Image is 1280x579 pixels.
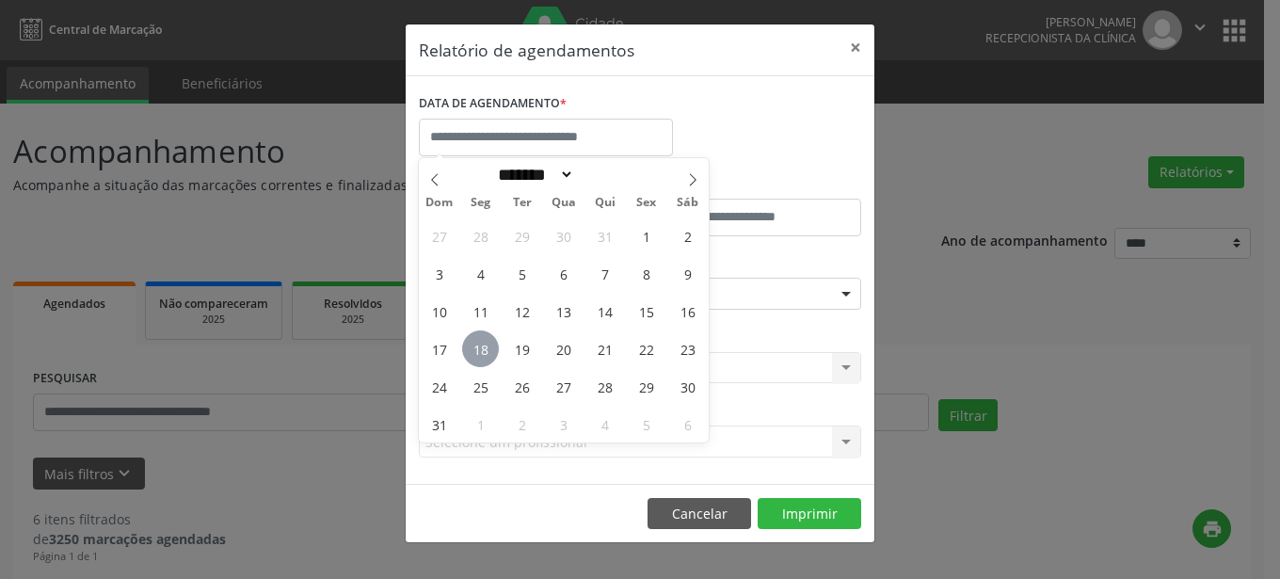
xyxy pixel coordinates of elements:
span: Agosto 23, 2025 [669,330,706,367]
span: Agosto 15, 2025 [628,293,664,330]
span: Agosto 1, 2025 [628,217,664,254]
span: Agosto 12, 2025 [504,293,540,330]
span: Qua [543,197,584,209]
span: Agosto 4, 2025 [462,255,499,292]
span: Agosto 17, 2025 [421,330,457,367]
select: Month [491,165,574,185]
span: Julho 28, 2025 [462,217,499,254]
span: Agosto 8, 2025 [628,255,664,292]
span: Agosto 2, 2025 [669,217,706,254]
h5: Relatório de agendamentos [419,38,634,62]
button: Close [837,24,874,71]
span: Julho 27, 2025 [421,217,457,254]
span: Setembro 4, 2025 [586,406,623,442]
span: Agosto 18, 2025 [462,330,499,367]
button: Cancelar [648,498,751,530]
span: Julho 29, 2025 [504,217,540,254]
span: Agosto 10, 2025 [421,293,457,330]
span: Agosto 14, 2025 [586,293,623,330]
span: Agosto 19, 2025 [504,330,540,367]
span: Sex [626,197,667,209]
span: Agosto 3, 2025 [421,255,457,292]
span: Agosto 11, 2025 [462,293,499,330]
span: Agosto 16, 2025 [669,293,706,330]
input: Year [574,165,636,185]
span: Agosto 7, 2025 [586,255,623,292]
span: Agosto 9, 2025 [669,255,706,292]
span: Setembro 1, 2025 [462,406,499,442]
span: Agosto 25, 2025 [462,368,499,405]
span: Agosto 13, 2025 [545,293,582,330]
label: DATA DE AGENDAMENTO [419,89,567,119]
span: Qui [584,197,626,209]
span: Agosto 30, 2025 [669,368,706,405]
button: Imprimir [758,498,861,530]
span: Dom [419,197,460,209]
span: Setembro 3, 2025 [545,406,582,442]
span: Setembro 5, 2025 [628,406,664,442]
span: Agosto 24, 2025 [421,368,457,405]
span: Sáb [667,197,709,209]
label: ATÉ [645,169,861,199]
span: Seg [460,197,502,209]
span: Setembro 2, 2025 [504,406,540,442]
span: Agosto 28, 2025 [586,368,623,405]
span: Agosto 26, 2025 [504,368,540,405]
span: Agosto 6, 2025 [545,255,582,292]
span: Julho 30, 2025 [545,217,582,254]
span: Agosto 31, 2025 [421,406,457,442]
span: Julho 31, 2025 [586,217,623,254]
span: Setembro 6, 2025 [669,406,706,442]
span: Agosto 5, 2025 [504,255,540,292]
span: Ter [502,197,543,209]
span: Agosto 27, 2025 [545,368,582,405]
span: Agosto 20, 2025 [545,330,582,367]
span: Agosto 29, 2025 [628,368,664,405]
span: Agosto 22, 2025 [628,330,664,367]
span: Agosto 21, 2025 [586,330,623,367]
